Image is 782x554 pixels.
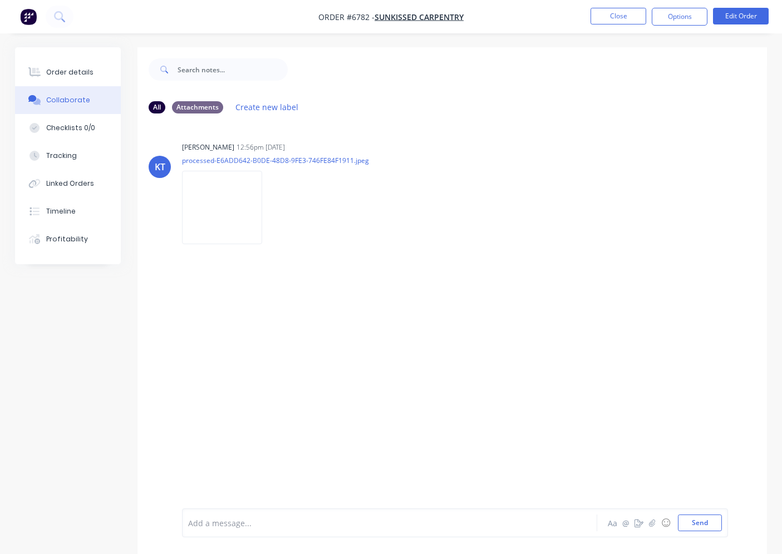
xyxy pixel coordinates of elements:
div: Order details [46,67,94,77]
button: Create new label [230,100,304,115]
button: Aa [606,516,619,530]
button: Collaborate [15,86,121,114]
div: KT [155,160,165,174]
button: Timeline [15,197,121,225]
button: Close [591,8,646,24]
button: Checklists 0/0 [15,114,121,142]
div: All [149,101,165,113]
a: Sunkissed Carpentry [375,12,464,22]
div: Linked Orders [46,179,94,189]
div: Attachments [172,101,223,113]
button: Linked Orders [15,170,121,197]
button: Options [652,8,707,26]
button: Send [678,515,722,531]
button: ☺ [659,516,672,530]
img: Factory [20,8,37,25]
div: [PERSON_NAME] [182,142,234,152]
button: Order details [15,58,121,86]
button: Tracking [15,142,121,170]
span: Order #6782 - [318,12,375,22]
p: processed-E6ADD642-B0DE-48D8-9FE3-746FE84F1911.jpeg [182,156,369,165]
button: @ [619,516,632,530]
div: Tracking [46,151,77,161]
div: 12:56pm [DATE] [237,142,285,152]
div: Profitability [46,234,88,244]
div: Timeline [46,206,76,216]
div: Collaborate [46,95,90,105]
button: Edit Order [713,8,769,24]
input: Search notes... [178,58,288,81]
button: Profitability [15,225,121,253]
div: Checklists 0/0 [46,123,95,133]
